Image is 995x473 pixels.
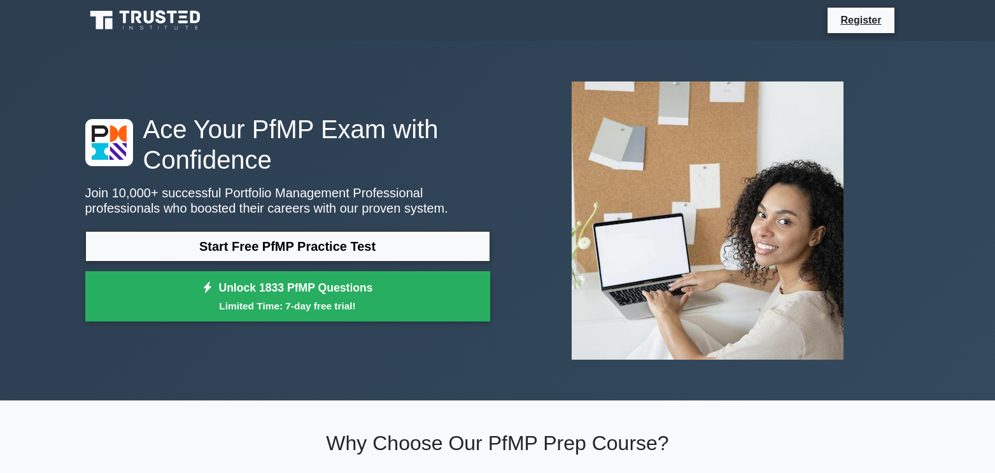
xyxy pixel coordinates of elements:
[85,185,490,216] p: Join 10,000+ successful Portfolio Management Professional professionals who boosted their careers...
[85,431,910,455] h2: Why Choose Our PfMP Prep Course?
[101,299,474,313] small: Limited Time: 7-day free trial!
[85,271,490,322] a: Unlock 1833 PfMP QuestionsLimited Time: 7-day free trial!
[85,231,490,262] a: Start Free PfMP Practice Test
[833,12,889,28] a: Register
[85,114,490,175] h1: Ace Your PfMP Exam with Confidence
